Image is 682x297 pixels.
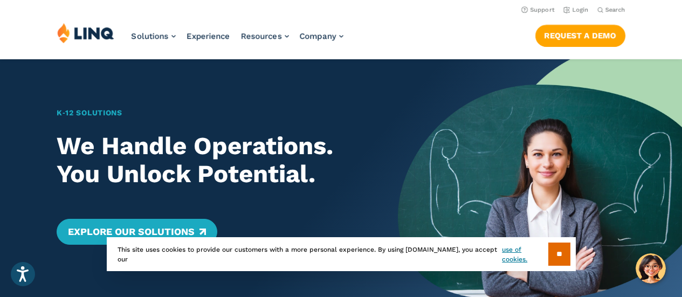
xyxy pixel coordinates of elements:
[57,23,114,43] img: LINQ | K‑12 Software
[57,132,370,189] h2: We Handle Operations. You Unlock Potential.
[57,219,217,245] a: Explore Our Solutions
[300,31,343,41] a: Company
[241,31,289,41] a: Resources
[605,6,625,13] span: Search
[597,6,625,14] button: Open Search Bar
[241,31,282,41] span: Resources
[535,25,625,46] a: Request a Demo
[636,253,666,284] button: Hello, have a question? Let’s chat.
[300,31,336,41] span: Company
[57,107,370,119] h1: K‑12 Solutions
[132,31,169,41] span: Solutions
[187,31,230,41] a: Experience
[502,245,548,264] a: use of cookies.
[521,6,555,13] a: Support
[132,31,176,41] a: Solutions
[132,23,343,58] nav: Primary Navigation
[107,237,576,271] div: This site uses cookies to provide our customers with a more personal experience. By using [DOMAIN...
[563,6,589,13] a: Login
[535,23,625,46] nav: Button Navigation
